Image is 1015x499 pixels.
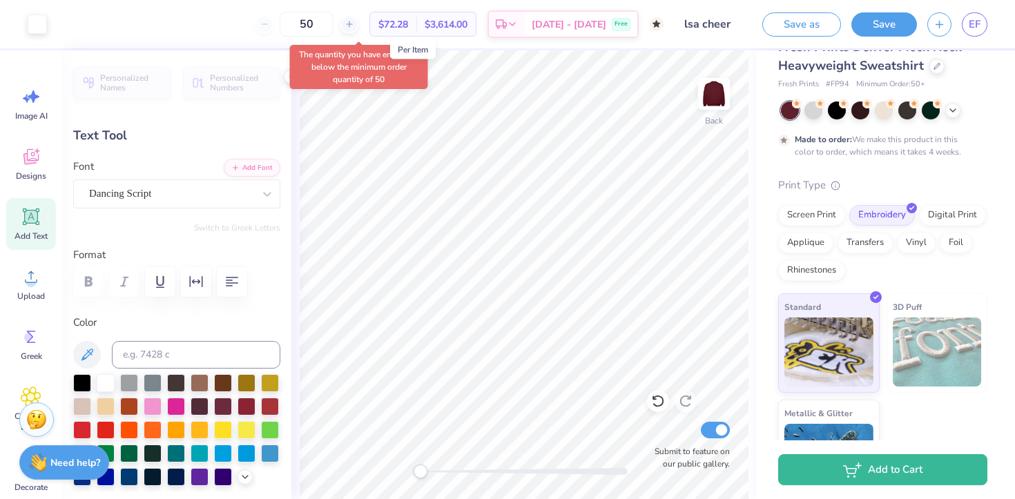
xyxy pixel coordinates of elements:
span: Clipart & logos [8,411,54,433]
label: Font [73,159,94,175]
strong: Need help? [50,456,100,469]
img: Standard [784,317,873,387]
div: Back [705,115,723,127]
span: Upload [17,291,45,302]
input: Untitled Design [674,10,742,38]
span: Metallic & Glitter [784,406,853,420]
div: Accessibility label [414,464,427,478]
button: Save [851,12,917,37]
span: 3D Puff [893,300,922,314]
div: Screen Print [778,205,845,226]
input: e.g. 7428 c [112,341,280,369]
label: Color [73,315,280,331]
span: Greek [21,351,42,362]
span: Fresh Prints [778,79,819,90]
span: Image AI [15,110,48,121]
div: Per Item [390,40,436,59]
div: Text Tool [73,126,280,145]
div: Foil [940,233,972,253]
img: Back [700,80,728,108]
div: Rhinestones [778,260,845,281]
div: We make this product in this color to order, which means it takes 4 weeks. [795,133,965,158]
button: Personalized Numbers [183,67,280,99]
span: Add Text [14,231,48,242]
span: Free [615,19,628,29]
button: Add Font [224,159,280,177]
span: EF [969,17,980,32]
div: Digital Print [919,205,986,226]
div: Print Type [778,177,987,193]
span: # FP94 [826,79,849,90]
div: Vinyl [897,233,936,253]
input: – – [280,12,333,37]
span: $72.28 [378,17,408,32]
span: Personalized Names [100,73,162,92]
img: 3D Puff [893,317,982,387]
span: Standard [784,300,821,314]
span: Designs [16,170,46,182]
button: Save as [762,12,841,37]
a: EF [962,12,987,37]
img: Metallic & Glitter [784,424,873,493]
span: Minimum Order: 50 + [856,79,925,90]
button: Switch to Greek Letters [194,222,280,233]
span: Decorate [14,482,48,493]
button: Personalized Names [73,67,171,99]
span: $3,614.00 [425,17,467,32]
div: Embroidery [849,205,915,226]
label: Format [73,247,280,263]
label: Submit to feature on our public gallery. [647,445,730,470]
button: Add to Cart [778,454,987,485]
strong: Made to order: [795,134,852,145]
div: The quantity you have entered is below the minimum order quantity of 50 [290,45,428,89]
div: Applique [778,233,833,253]
div: Transfers [838,233,893,253]
span: [DATE] - [DATE] [532,17,606,32]
span: Personalized Numbers [210,73,272,92]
